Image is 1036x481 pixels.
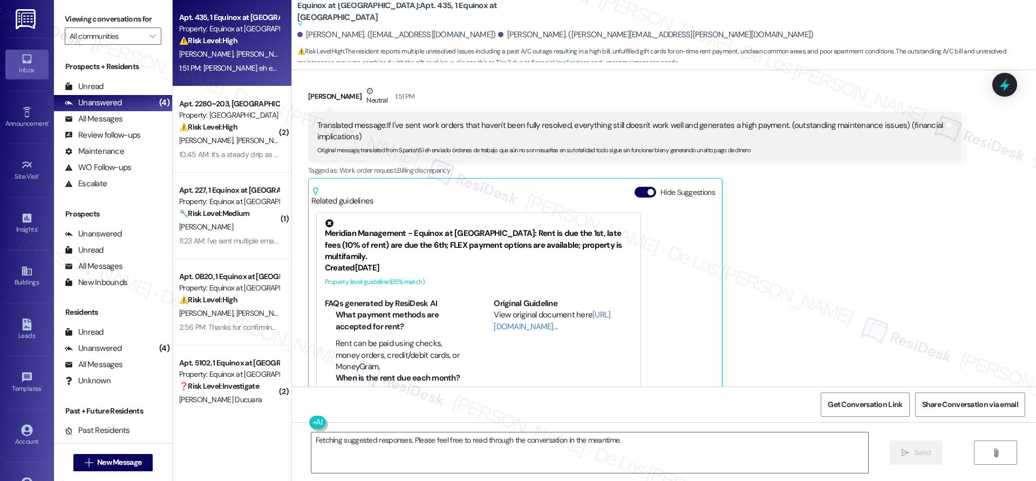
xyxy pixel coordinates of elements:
[179,381,259,391] strong: ❓ Risk Level: Investigate
[149,32,155,40] i: 
[5,368,49,397] a: Templates •
[308,85,962,112] div: [PERSON_NAME]
[73,454,153,471] button: New Message
[179,196,279,207] div: Property: Equinox at [GEOGRAPHIC_DATA]
[397,166,450,175] span: Billing discrepancy
[42,383,43,391] span: •
[317,120,944,143] div: Translated message: If I've sent work orders that haven't been fully resolved, everything still d...
[392,91,414,102] div: 1:51 PM
[311,187,374,207] div: Related guidelines
[179,122,237,132] strong: ⚠️ Risk Level: High
[54,208,172,220] div: Prospects
[65,245,104,256] div: Unread
[65,81,104,92] div: Unread
[5,50,49,79] a: Inbox
[308,162,962,178] div: Tagged as:
[890,441,942,465] button: Send
[179,308,236,318] span: [PERSON_NAME]
[236,308,290,318] span: [PERSON_NAME]
[65,228,122,240] div: Unanswered
[54,405,172,417] div: Past + Future Residents
[65,327,104,338] div: Unread
[179,282,279,294] div: Property: Equinox at [GEOGRAPHIC_DATA]
[16,9,38,29] img: ResiDesk Logo
[65,343,122,354] div: Unanswered
[5,421,49,450] a: Account
[54,307,172,318] div: Residents
[297,47,344,56] strong: ⚠️ Risk Level: High
[828,399,902,410] span: Get Conversation Link
[179,150,311,159] div: 10:45 AM: It's a steady drip as of right now
[236,136,290,145] span: [PERSON_NAME]
[922,399,1018,410] span: Share Conversation via email
[494,309,610,331] a: [URL][DOMAIN_NAME]…
[48,118,50,126] span: •
[5,156,49,185] a: Site Visit •
[65,130,140,141] div: Review follow-ups
[821,392,909,417] button: Get Conversation Link
[179,136,236,145] span: [PERSON_NAME]
[914,447,931,458] span: Send
[179,110,279,121] div: Property: [GEOGRAPHIC_DATA]
[39,171,40,179] span: •
[65,425,130,436] div: Past Residents
[325,262,632,274] div: Created [DATE]
[65,178,107,189] div: Escalate
[85,458,93,467] i: 
[65,97,122,109] div: Unanswered
[179,23,279,35] div: Property: Equinox at [GEOGRAPHIC_DATA]
[236,49,290,59] span: [PERSON_NAME]
[494,298,557,309] b: Original Guideline
[297,46,1036,69] span: : The resident reports multiple unresolved issues including a past A/C outage resulting in a high...
[901,449,909,457] i: 
[65,113,122,125] div: All Messages
[297,29,496,40] div: [PERSON_NAME]. ([EMAIL_ADDRESS][DOMAIN_NAME])
[65,359,122,370] div: All Messages
[97,457,141,468] span: New Message
[37,224,39,232] span: •
[65,375,111,387] div: Unknown
[179,63,691,73] div: 1:51 PM: [PERSON_NAME] eh enviado órdenes de trabajo que aún no son resueltas en su totalidad tod...
[179,395,262,404] span: [PERSON_NAME] Ducuara
[156,94,172,111] div: (4)
[325,276,632,288] div: Property level guideline ( 65 % match)
[179,222,233,232] span: [PERSON_NAME]
[70,28,144,45] input: All communities
[660,187,715,198] label: Hide Suggestions
[336,309,464,333] li: What payment methods are accepted for rent?
[494,309,632,333] div: View original document here
[915,392,1025,417] button: Share Conversation via email
[54,61,172,72] div: Prospects + Residents
[364,85,389,108] div: Neutral
[336,372,464,384] li: When is the rent due each month?
[311,432,868,473] textarea: Fetching suggested responses. Please feel free to read through the conversation in the meantime.
[179,12,279,23] div: Apt. 435, 1 Equinox at [GEOGRAPHIC_DATA]
[317,146,751,154] sub: Original message, translated from Spanish : Si eh enviado órdenes de trabajo que aún no son resue...
[179,36,237,45] strong: ⚠️ Risk Level: High
[5,315,49,344] a: Leads
[336,338,464,372] li: Rent can be paid using checks, money orders, credit/debit cards, or MoneyGram.
[179,295,237,304] strong: ⚠️ Risk Level: High
[156,340,172,357] div: (4)
[179,185,279,196] div: Apt. 227, 1 Equinox at [GEOGRAPHIC_DATA]
[179,271,279,282] div: Apt. 0B20, 1 Equinox at [GEOGRAPHIC_DATA]
[325,298,437,309] b: FAQs generated by ResiDesk AI
[498,29,813,40] div: [PERSON_NAME]. ([PERSON_NAME][EMAIL_ADDRESS][PERSON_NAME][DOMAIN_NAME])
[992,449,1000,457] i: 
[325,219,632,262] div: Meridian Management - Equinox at [GEOGRAPHIC_DATA]: Rent is due the 1st, late fees (10% of rent) ...
[179,208,249,218] strong: 🔧 Risk Level: Medium
[65,261,122,272] div: All Messages
[179,49,236,59] span: [PERSON_NAME]
[5,209,49,238] a: Insights •
[65,146,124,157] div: Maintenance
[65,11,161,28] label: Viewing conversations for
[179,98,279,110] div: Apt. 2280~203, [GEOGRAPHIC_DATA]
[65,277,127,288] div: New Inbounds
[179,369,279,380] div: Property: Equinox at [GEOGRAPHIC_DATA]
[5,262,49,291] a: Buildings
[179,357,279,369] div: Apt. 5102, 1 Equinox at [GEOGRAPHIC_DATA]
[339,166,398,175] span: Work order request ,
[65,162,131,173] div: WO Follow-ups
